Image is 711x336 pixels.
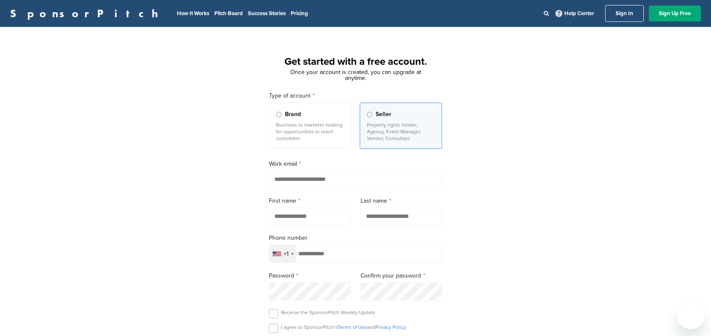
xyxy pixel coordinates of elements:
div: +1 [284,251,289,257]
p: I agree to SponsorPitch’s and [281,324,406,331]
a: Sign In [605,5,644,22]
a: Help Center [554,8,596,19]
label: Confirm your password [361,271,442,280]
iframe: Button to launch messaging window [677,302,704,329]
label: Work email [269,159,442,169]
a: Success Stories [248,10,286,17]
span: Once your account is created, you can upgrade at anytime. [290,69,421,82]
div: Selected country [269,245,296,262]
h1: Get started with a free account. [259,54,452,69]
input: Brand Business or marketer looking for opportunities to reach customers [276,112,282,117]
a: Terms of Use [337,324,367,330]
a: Pitch Board [214,10,243,17]
a: SponsorPitch [10,8,163,19]
label: Phone number [269,233,442,243]
p: Property rights holder, Agency, Event Manager, Vendor, Consultant [367,122,435,142]
span: Seller [376,110,391,119]
span: Brand [285,110,301,119]
label: First name [269,196,350,206]
label: Last name [361,196,442,206]
a: Sign Up Free [649,5,701,21]
a: Pricing [291,10,308,17]
input: Seller Property rights holder, Agency, Event Manager, Vendor, Consultant [367,112,372,117]
a: How It Works [177,10,209,17]
a: Privacy Policy [375,324,406,330]
p: Receive the SponsorPitch Weekly Update [281,309,375,316]
label: Type of account [269,91,442,101]
label: Password [269,271,350,280]
p: Business or marketer looking for opportunities to reach customers [276,122,344,142]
